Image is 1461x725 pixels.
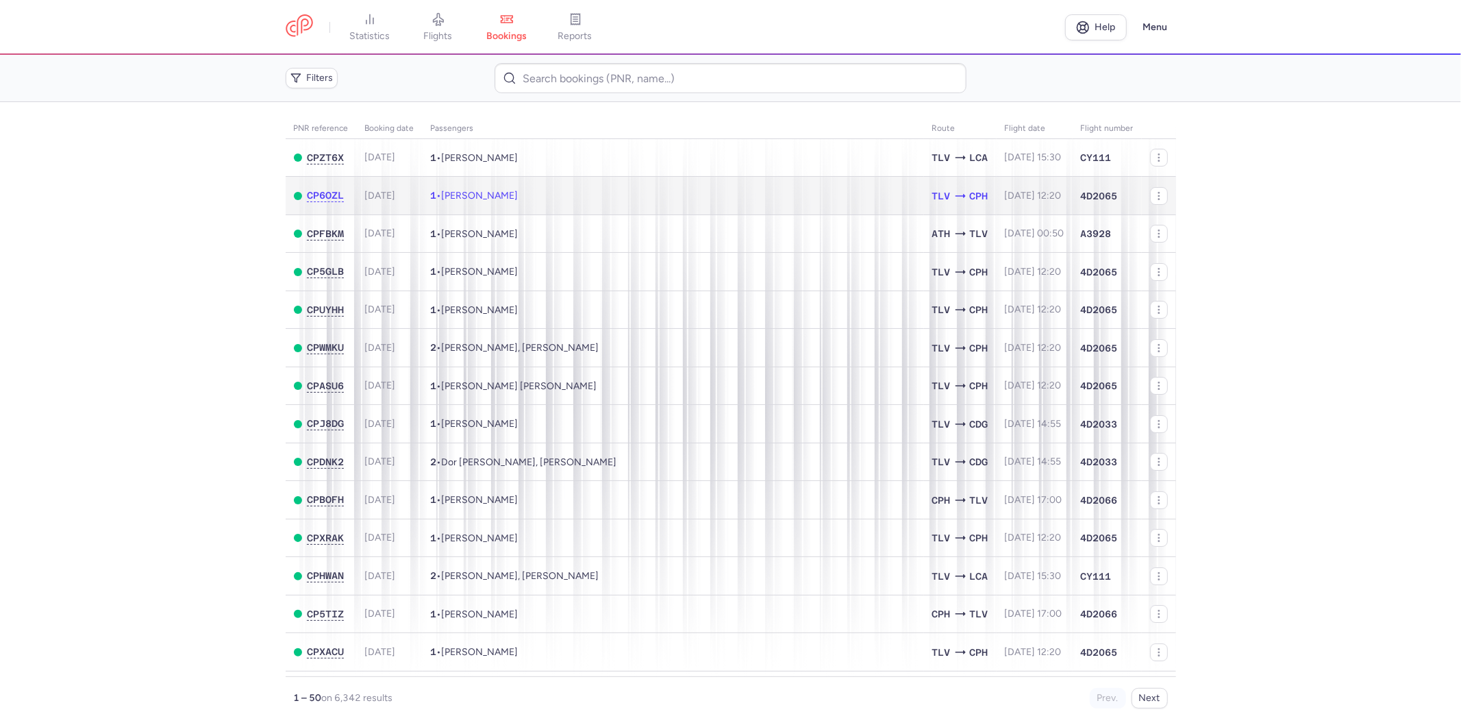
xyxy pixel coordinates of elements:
span: [DATE] 15:30 [1005,570,1062,582]
span: • [431,190,519,201]
span: CP5TIZ [308,609,345,619]
span: 1 [431,266,437,277]
span: CPASU6 [308,380,345,391]
span: • [431,418,519,430]
span: 4D2066 [1081,493,1118,507]
span: • [431,456,617,468]
button: CP5TIZ [308,609,345,620]
span: CPHWAN [308,570,345,581]
span: Help [1095,22,1115,32]
span: [DATE] 17:00 [1005,608,1062,619]
span: • [431,570,599,582]
span: [DATE] [365,418,396,430]
span: Lina AGBARIA [442,609,519,620]
span: 1 [431,532,437,543]
span: [DATE] [365,266,396,278]
span: 4D2033 [1081,455,1118,469]
span: 2 [431,342,437,353]
span: 4D2065 [1081,341,1118,355]
a: statistics [336,12,404,42]
button: CPZT6X [308,152,345,164]
th: PNR reference [286,119,357,139]
th: flight date [997,119,1073,139]
span: [DATE] [365,190,396,201]
span: [DATE] 14:55 [1005,418,1062,430]
button: Filters [286,68,338,88]
button: Next [1132,688,1168,709]
span: CPH [932,606,951,622]
span: • [431,646,519,658]
span: ATH [932,226,951,241]
span: CPDNK2 [308,456,345,467]
span: 4D2065 [1081,531,1118,545]
span: 1 [431,418,437,429]
span: [DATE] [365,646,396,658]
span: flights [424,30,453,42]
span: David STUPEL [442,532,519,544]
span: CPH [970,378,988,393]
span: TLV [932,417,951,432]
span: TLV [932,569,951,584]
a: CitizenPlane red outlined logo [286,14,313,40]
span: bookings [486,30,527,42]
span: Mika SHARON [442,266,519,278]
a: flights [404,12,473,42]
span: 4D2065 [1081,379,1118,393]
button: CPUYHH [308,304,345,316]
span: [DATE] [365,342,396,354]
span: CPFBKM [308,228,345,239]
span: LCA [970,150,988,165]
span: [DATE] 12:20 [1005,304,1062,315]
span: Ayelet WELLARD [442,228,519,240]
span: Jafar ADAWI, Sara ADAWI [442,342,599,354]
span: Dor LIBERZON, Eva LIBERZON [442,456,617,468]
span: CPH [932,493,951,508]
button: CPBOFH [308,494,345,506]
span: TLV [932,454,951,469]
strong: 1 – 50 [294,692,322,704]
span: 1 [431,304,437,315]
button: Menu [1135,14,1176,40]
span: 4D2033 [1081,417,1118,431]
span: Lina AGBARIA [442,646,519,658]
span: TLV [932,302,951,317]
span: TLV [970,493,988,508]
span: [DATE] [365,570,396,582]
button: Prev. [1090,688,1126,709]
span: Yosef MAJAR, Miryam MAGAR [442,570,599,582]
span: CPUYHH [308,304,345,315]
th: Flight number [1073,119,1142,139]
th: Booking date [357,119,423,139]
span: 1 [431,609,437,619]
span: [DATE] [365,494,396,506]
span: Imran HAMDAN [442,304,519,316]
span: CPBOFH [308,494,345,505]
span: 4D2066 [1081,607,1118,621]
span: [DATE] 14:55 [1005,456,1062,467]
span: CPXACU [308,646,345,657]
span: [DATE] 17:00 [1005,494,1062,506]
span: Santiago SORIANO [442,418,519,430]
button: CPXRAK [308,532,345,544]
span: • [431,266,519,278]
span: [DATE] [365,608,396,619]
button: CP5GLB [308,266,345,278]
span: 1 [431,380,437,391]
button: CPXACU [308,646,345,658]
span: CPH [970,188,988,204]
span: Mariam Imran HAMDAN [442,380,597,392]
span: 4D2065 [1081,265,1118,279]
span: [DATE] 12:20 [1005,380,1062,391]
span: [DATE] [365,151,396,163]
span: TLV [932,188,951,204]
span: [DATE] 12:20 [1005,532,1062,543]
button: CPJ8DG [308,418,345,430]
span: CPH [970,265,988,280]
span: Filters [307,73,334,84]
button: CPASU6 [308,380,345,392]
span: [DATE] [365,456,396,467]
span: TLV [932,378,951,393]
span: 2 [431,570,437,581]
span: TLV [932,530,951,545]
a: reports [541,12,610,42]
